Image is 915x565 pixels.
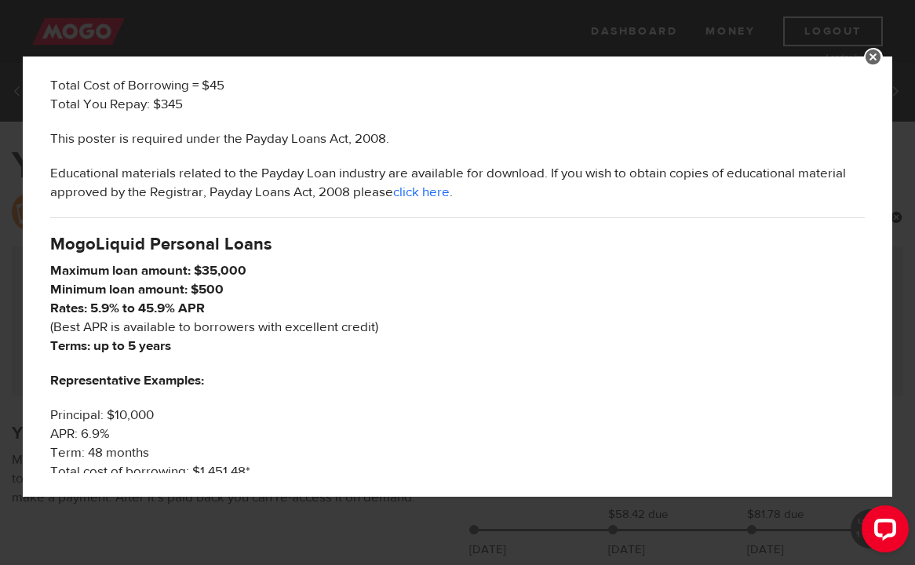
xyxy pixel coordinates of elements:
strong: Rates: 5.9% to 45.9% APR [50,300,205,317]
p: (Best APR is available to borrowers with excellent credit) [50,261,865,355]
iframe: LiveChat chat widget [849,499,915,565]
p: Educational materials related to the Payday Loan industry are available for download. If you wish... [50,164,865,202]
strong: Terms: up to 5 years [50,337,171,355]
a: click here [393,184,450,201]
p: Principal: $10,000 APR: 6.9% Term: 48 months Total cost of borrowing: $1,451.48* Bi-Weekly paymen... [50,406,865,500]
strong: Representative Examples: [50,372,204,389]
strong: Minimum loan amount: $500 [50,281,224,298]
strong: Maximum loan amount: $35,000 [50,262,246,279]
p: This poster is required under the Payday Loans Act, 2008. [50,129,865,148]
h3: MogoLiquid Personal Loans [50,233,865,255]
